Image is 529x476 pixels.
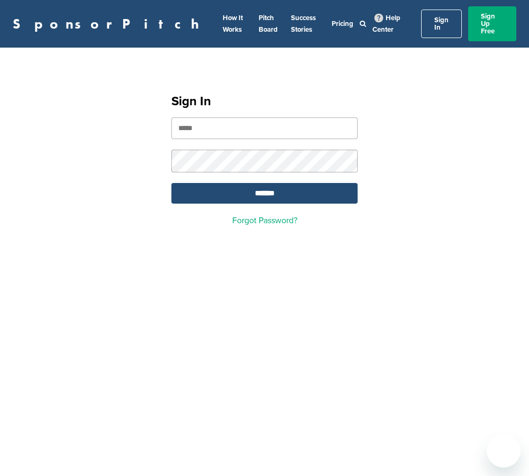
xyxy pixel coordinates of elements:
a: Success Stories [291,14,316,34]
a: Sign Up Free [468,6,516,41]
a: Help Center [372,12,400,36]
iframe: Button to launch messaging window [487,434,521,468]
h1: Sign In [171,92,358,111]
a: Pitch Board [259,14,278,34]
a: Forgot Password? [232,215,297,226]
a: SponsorPitch [13,17,206,31]
a: Sign In [421,10,462,38]
a: Pricing [332,20,353,28]
a: How It Works [223,14,243,34]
